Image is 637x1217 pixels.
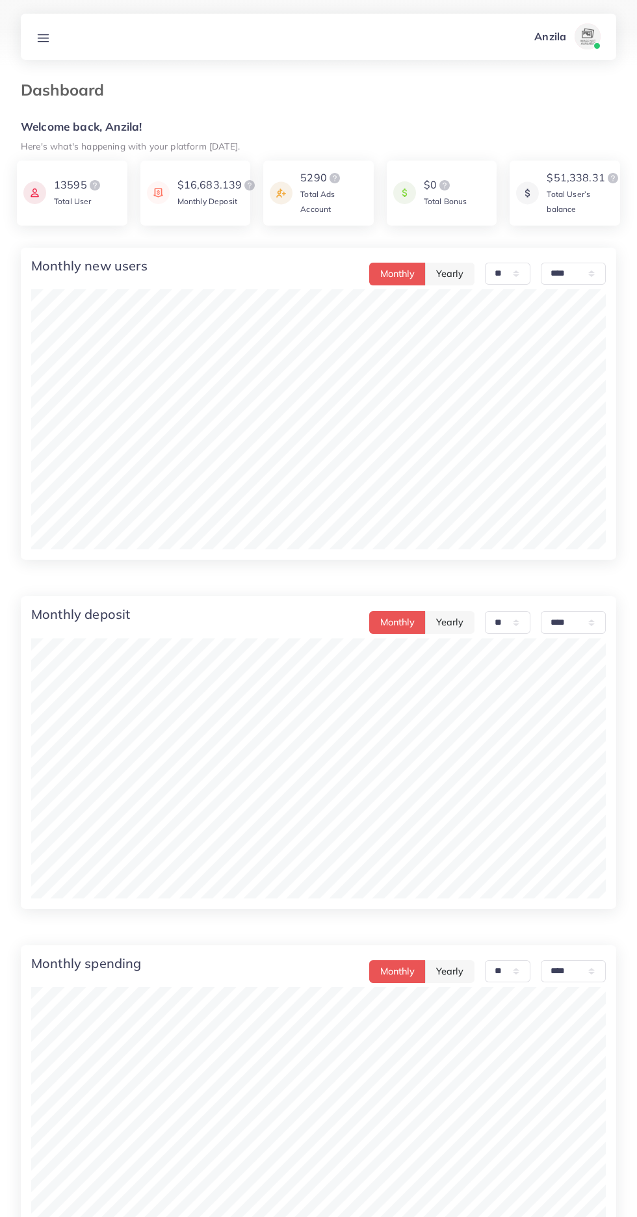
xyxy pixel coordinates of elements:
img: icon payment [147,177,170,208]
button: Yearly [425,960,474,983]
button: Yearly [425,611,474,634]
img: logo [605,170,621,186]
button: Monthly [369,611,426,634]
h5: Welcome back, Anzila! [21,120,616,134]
img: logo [87,177,103,193]
button: Yearly [425,263,474,285]
span: Monthly Deposit [177,196,237,206]
h4: Monthly new users [31,258,148,274]
img: logo [327,170,343,186]
img: icon payment [393,177,416,208]
span: Total User [54,196,92,206]
img: avatar [575,23,601,49]
p: Anzila [534,29,566,44]
button: Monthly [369,263,426,285]
small: Here's what's happening with your platform [DATE]. [21,140,240,151]
img: icon payment [516,170,539,216]
div: $0 [424,177,467,193]
div: $51,338.31 [547,170,621,186]
img: logo [437,177,452,193]
button: Monthly [369,960,426,983]
h3: Dashboard [21,81,114,99]
img: icon payment [270,170,292,216]
div: $16,683.139 [177,177,258,193]
img: logo [242,177,257,193]
a: Anzilaavatar [527,23,606,49]
div: 5290 [300,170,367,186]
div: 13595 [54,177,103,193]
h4: Monthly spending [31,956,142,971]
span: Total Ads Account [300,189,335,214]
span: Total Bonus [424,196,467,206]
h4: Monthly deposit [31,607,130,622]
span: Total User’s balance [547,189,590,214]
img: icon payment [23,177,46,208]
